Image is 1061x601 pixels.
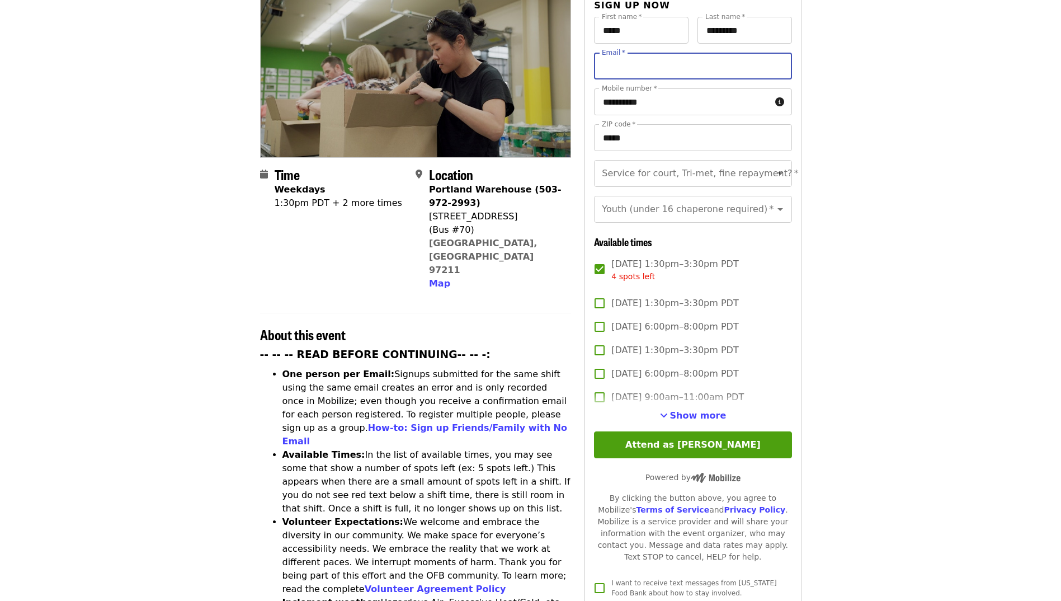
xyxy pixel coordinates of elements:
span: [DATE] 1:30pm–3:30pm PDT [611,257,738,283]
label: Email [602,49,625,56]
i: calendar icon [260,169,268,180]
input: Last name [697,17,792,44]
strong: Volunteer Expectations: [282,517,404,527]
button: Open [772,166,788,181]
i: circle-info icon [775,97,784,107]
span: Location [429,165,473,184]
span: [DATE] 9:00am–11:00am PDT [611,391,744,404]
button: Map [429,277,450,290]
input: Mobile number [594,88,770,115]
strong: One person per Email: [282,369,395,379]
li: Signups submitted for the same shift using the same email creates an error and is only recorded o... [282,368,572,448]
a: How-to: Sign up Friends/Family with No Email [282,422,568,447]
span: 4 spots left [611,272,655,281]
strong: Weekdays [275,184,326,195]
div: (Bus #70) [429,223,562,237]
li: In the list of available times, you may see some that show a number of spots left (ex: 5 spots le... [282,448,572,515]
span: Map [429,278,450,289]
button: Attend as [PERSON_NAME] [594,431,791,458]
div: [STREET_ADDRESS] [429,210,562,223]
label: Last name [705,13,745,20]
strong: -- -- -- READ BEFORE CONTINUING-- -- -: [260,349,491,360]
span: About this event [260,325,346,344]
strong: Portland Warehouse (503-972-2993) [429,184,562,208]
input: ZIP code [594,124,791,151]
div: 1:30pm PDT + 2 more times [275,196,402,210]
span: [DATE] 6:00pm–8:00pm PDT [611,320,738,334]
input: First name [594,17,689,44]
a: Privacy Policy [724,505,785,514]
strong: Available Times: [282,449,365,460]
span: [DATE] 1:30pm–3:30pm PDT [611,344,738,357]
span: I want to receive text messages from [US_STATE] Food Bank about how to stay involved. [611,579,776,597]
span: [DATE] 6:00pm–8:00pm PDT [611,367,738,381]
span: [DATE] 1:30pm–3:30pm PDT [611,297,738,310]
li: We welcome and embrace the diversity in our community. We make space for everyone’s accessibility... [282,515,572,596]
label: ZIP code [602,121,635,128]
span: Time [275,165,300,184]
button: See more timeslots [660,409,727,422]
label: Mobile number [602,85,657,92]
span: Show more [670,410,727,421]
span: Available times [594,234,652,249]
img: Powered by Mobilize [691,473,741,483]
button: Open [772,201,788,217]
a: Volunteer Agreement Policy [365,584,506,594]
a: Terms of Service [636,505,709,514]
i: map-marker-alt icon [416,169,422,180]
a: [GEOGRAPHIC_DATA], [GEOGRAPHIC_DATA] 97211 [429,238,537,275]
input: Email [594,53,791,79]
span: Powered by [645,473,741,482]
div: By clicking the button above, you agree to Mobilize's and . Mobilize is a service provider and wi... [594,492,791,563]
label: First name [602,13,642,20]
